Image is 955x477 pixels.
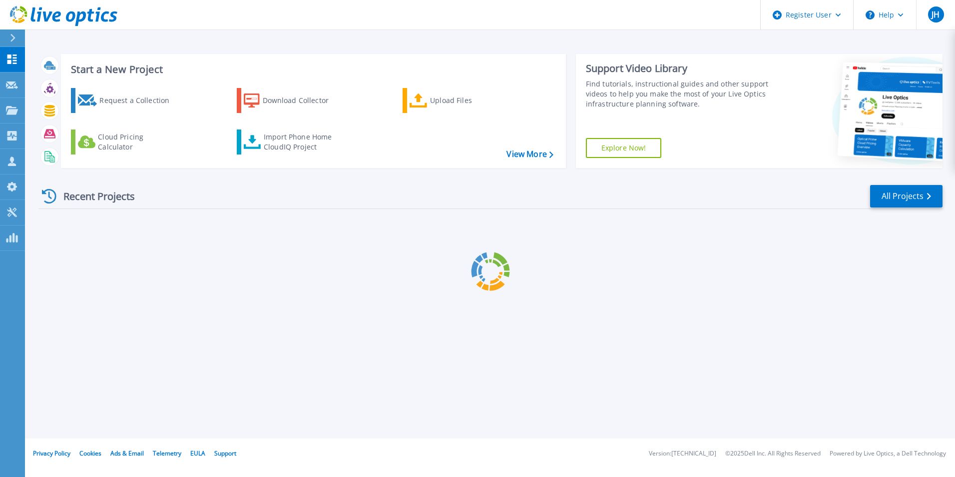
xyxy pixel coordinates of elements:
a: Upload Files [403,88,514,113]
a: Privacy Policy [33,449,70,457]
li: Version: [TECHNICAL_ID] [649,450,716,457]
a: Download Collector [237,88,348,113]
a: Ads & Email [110,449,144,457]
a: Telemetry [153,449,181,457]
a: Support [214,449,236,457]
a: Explore Now! [586,138,662,158]
span: JH [932,10,940,18]
li: Powered by Live Optics, a Dell Technology [830,450,946,457]
a: View More [506,149,553,159]
a: All Projects [870,185,943,207]
li: © 2025 Dell Inc. All Rights Reserved [725,450,821,457]
div: Upload Files [430,90,510,110]
div: Recent Projects [38,184,148,208]
a: Cookies [79,449,101,457]
a: Request a Collection [71,88,182,113]
div: Request a Collection [99,90,179,110]
div: Import Phone Home CloudIQ Project [264,132,342,152]
a: EULA [190,449,205,457]
div: Download Collector [263,90,343,110]
h3: Start a New Project [71,64,553,75]
div: Cloud Pricing Calculator [98,132,178,152]
a: Cloud Pricing Calculator [71,129,182,154]
div: Find tutorials, instructional guides and other support videos to help you make the most of your L... [586,79,773,109]
div: Support Video Library [586,62,773,75]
